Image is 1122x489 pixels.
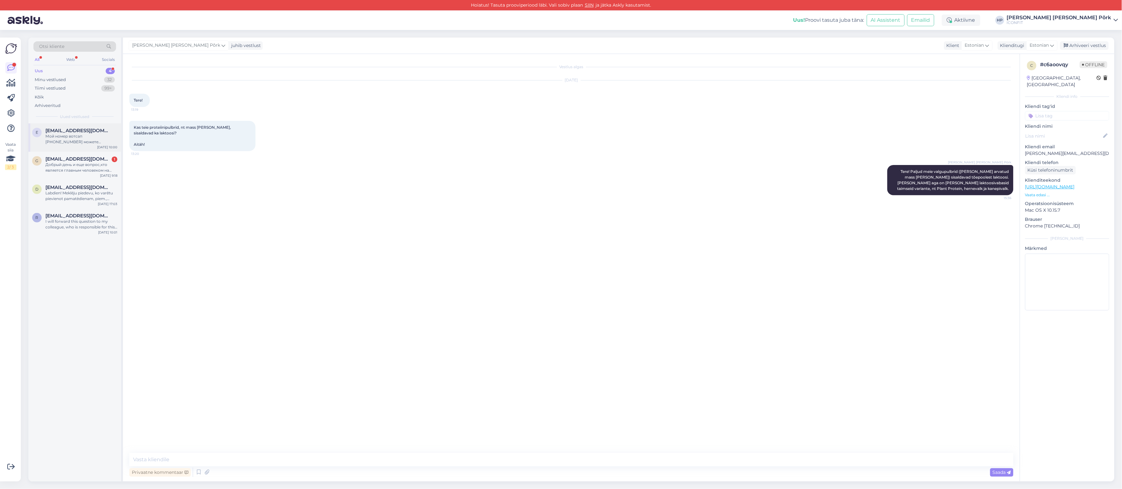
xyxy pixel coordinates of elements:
[1007,15,1118,25] a: [PERSON_NAME] [PERSON_NAME] PõrkICONFIT
[35,94,44,100] div: Kõik
[45,185,111,190] span: demcenkok@gmail.com
[97,145,117,150] div: [DATE] 10:00
[1025,144,1109,150] p: Kliendi email
[1007,15,1111,20] div: [PERSON_NAME] [PERSON_NAME] Põrk
[1040,61,1080,68] div: # c6aoovqy
[993,469,1011,475] span: Saada
[45,213,111,219] span: reetlundberg@hotmail.com
[35,77,66,83] div: Minu vestlused
[35,68,43,74] div: Uus
[36,130,38,135] span: e
[1025,123,1109,130] p: Kliendi nimi
[867,14,905,26] button: AI Assistent
[98,230,117,235] div: [DATE] 10:01
[1025,177,1109,184] p: Klienditeekond
[1027,75,1097,88] div: [GEOGRAPHIC_DATA], [GEOGRAPHIC_DATA]
[5,164,16,170] div: 2 / 3
[1025,184,1075,190] a: [URL][DOMAIN_NAME]
[36,158,38,163] span: g
[131,107,155,112] span: 13:19
[129,77,1013,83] div: [DATE]
[1025,166,1076,174] div: Küsi telefoninumbrit
[793,17,805,23] b: Uus!
[1025,159,1109,166] p: Kliendi telefon
[45,133,117,145] div: Мой номер вотсап [PHONE_NUMBER] можете написать
[45,156,111,162] span: gladun2016@ukr.net
[1025,111,1109,121] input: Lisa tag
[948,160,1012,165] span: [PERSON_NAME] [PERSON_NAME] Põrk
[39,43,64,50] span: Otsi kliente
[965,42,984,49] span: Estonian
[131,151,155,156] span: 13:20
[583,2,596,8] a: SIIN
[101,85,115,91] div: 99+
[1025,192,1109,198] p: Vaata edasi ...
[132,42,220,49] span: [PERSON_NAME] [PERSON_NAME] Põrk
[897,169,1010,191] span: Tere! Paljud meie valgupulbrid ([PERSON_NAME] arvatud mass [PERSON_NAME]) sisaldavad tõepoolest l...
[106,68,115,74] div: 4
[33,56,41,64] div: All
[1080,61,1107,68] span: Offline
[1025,223,1109,229] p: Chrome [TECHNICAL_ID]
[112,156,117,162] div: 1
[942,15,980,26] div: Aktiivne
[1025,245,1109,252] p: Märkmed
[1025,236,1109,241] div: [PERSON_NAME]
[129,64,1013,70] div: Vestlus algas
[35,103,61,109] div: Arhiveeritud
[45,219,117,230] div: I will forward this question to my colleague, who is responsible for this. The reply will be here...
[129,468,191,477] div: Privaatne kommentaar
[35,85,66,91] div: Tiimi vestlused
[100,173,117,178] div: [DATE] 9:18
[229,42,261,49] div: juhib vestlust
[1025,133,1102,139] input: Lisa nimi
[907,14,934,26] button: Emailid
[1031,63,1033,68] span: c
[5,142,16,170] div: Vaata siia
[60,114,90,120] span: Uued vestlused
[996,16,1004,25] div: HP
[98,202,117,206] div: [DATE] 17:03
[45,162,117,173] div: Добрый день и еще вопрос,кто является главным человеком на вашей фирме? Так как [PERSON_NAME] сов...
[998,42,1025,49] div: Klienditugi
[1030,42,1049,49] span: Estonian
[1025,103,1109,110] p: Kliendi tag'id
[944,42,960,49] div: Klient
[1025,150,1109,157] p: [PERSON_NAME][EMAIL_ADDRESS][DOMAIN_NAME]
[1025,216,1109,223] p: Brauser
[1025,207,1109,214] p: Mac OS X 10.15.7
[134,98,143,103] span: Tere!
[35,187,38,191] span: d
[988,196,1012,200] span: 15:36
[1060,41,1109,50] div: Arhiveeri vestlus
[134,125,232,147] span: Kas teie proteiinipulbrid, nt mass [PERSON_NAME], sisaldavad ka laktoosi? Aitäh!
[5,43,17,55] img: Askly Logo
[36,215,38,220] span: r
[793,16,864,24] div: Proovi tasuta juba täna:
[65,56,76,64] div: Web
[101,56,116,64] div: Socials
[104,77,115,83] div: 32
[45,128,111,133] span: elorah@bk.ru
[1025,94,1109,99] div: Kliendi info
[1025,200,1109,207] p: Operatsioonisüsteem
[1007,20,1111,25] div: ICONFIT
[45,190,117,202] div: Labdien! Meklēju piedevu, ko varētu pievienot pamatēdienam, piem., brokastīs taisīt smūtiju vai p...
